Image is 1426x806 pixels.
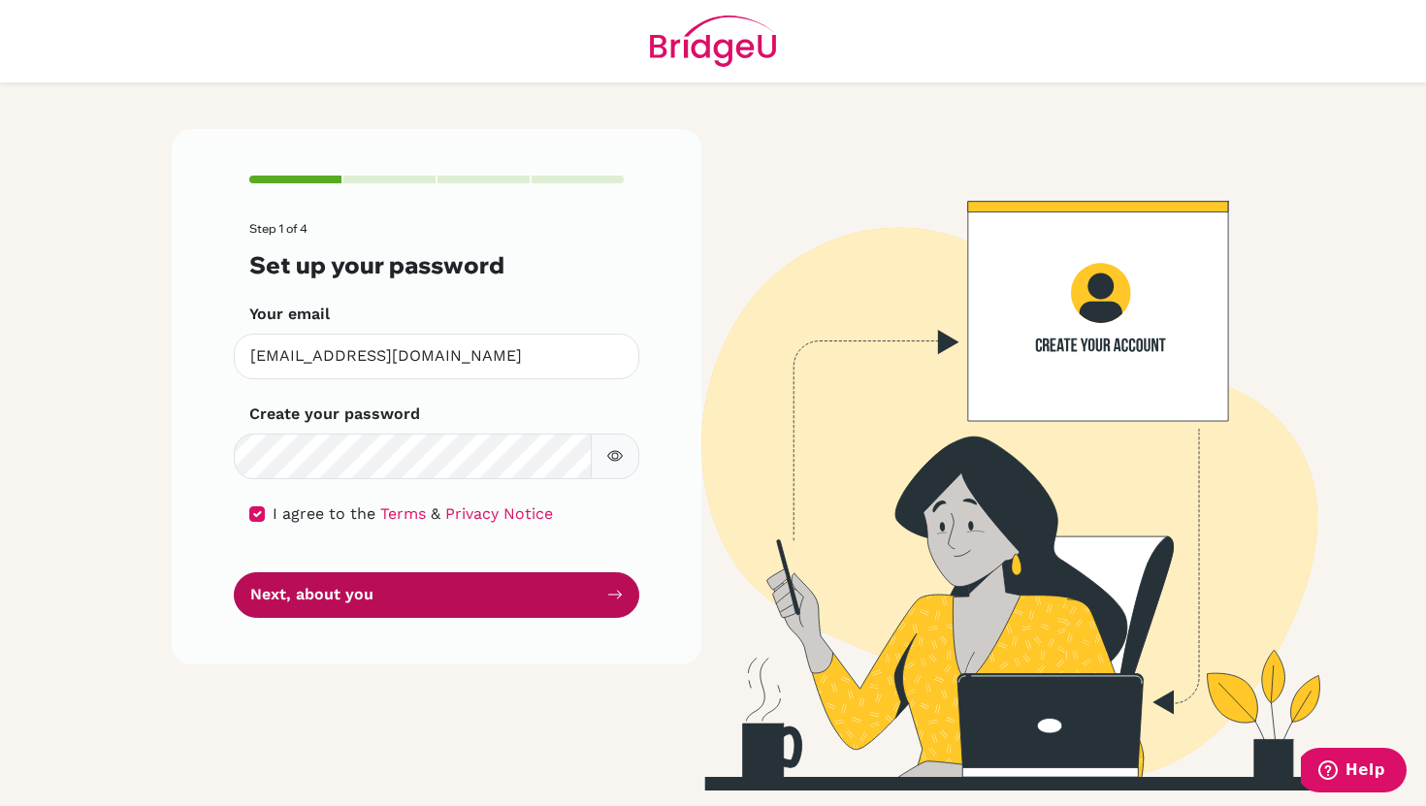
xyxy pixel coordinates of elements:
iframe: Opens a widget where you can find more information [1301,748,1407,796]
span: Step 1 of 4 [249,221,308,236]
button: Next, about you [234,572,639,618]
span: I agree to the [273,504,375,523]
label: Your email [249,303,330,326]
a: Terms [380,504,426,523]
a: Privacy Notice [445,504,553,523]
input: Insert your email* [234,334,639,379]
span: & [431,504,440,523]
h3: Set up your password [249,251,624,279]
label: Create your password [249,403,420,426]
